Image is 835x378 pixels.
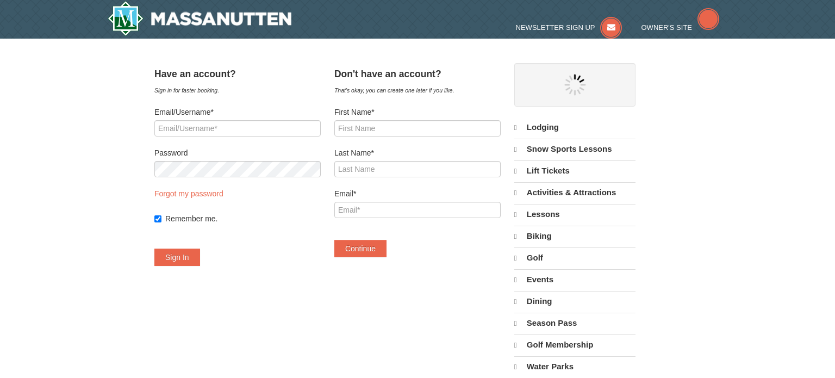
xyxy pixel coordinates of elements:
input: Last Name [334,161,501,177]
label: Email/Username* [154,107,321,117]
input: First Name [334,120,501,137]
span: Newsletter Sign Up [516,23,595,32]
label: Remember me. [165,213,321,224]
label: Password [154,147,321,158]
label: Last Name* [334,147,501,158]
input: Email* [334,202,501,218]
a: Biking [514,226,635,246]
a: Season Pass [514,313,635,333]
a: Water Parks [514,356,635,377]
a: Massanutten Resort [108,1,291,36]
span: Owner's Site [641,23,693,32]
a: Dining [514,291,635,312]
a: Golf [514,247,635,268]
h4: Have an account? [154,69,321,79]
button: Sign In [154,249,200,266]
a: Events [514,269,635,290]
a: Newsletter Sign Up [516,23,622,32]
label: Email* [334,188,501,199]
img: wait gif [564,74,586,96]
a: Forgot my password [154,189,223,198]
a: Golf Membership [514,334,635,355]
a: Snow Sports Lessons [514,139,635,159]
div: That's okay, you can create one later if you like. [334,85,501,96]
a: Lift Tickets [514,160,635,181]
h4: Don't have an account? [334,69,501,79]
a: Lodging [514,117,635,138]
div: Sign in for faster booking. [154,85,321,96]
a: Lessons [514,204,635,225]
button: Continue [334,240,387,257]
img: Massanutten Resort Logo [108,1,291,36]
label: First Name* [334,107,501,117]
a: Activities & Attractions [514,182,635,203]
input: Email/Username* [154,120,321,137]
a: Owner's Site [641,23,720,32]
